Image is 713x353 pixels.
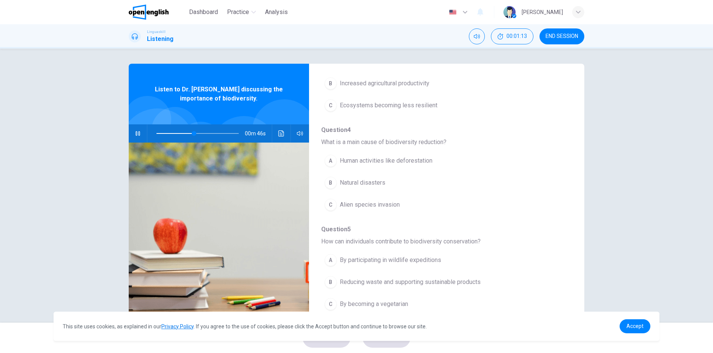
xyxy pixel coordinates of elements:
span: Question 4 [321,126,560,135]
span: Practice [227,8,249,17]
div: B [325,177,337,189]
div: cookieconsent [54,312,659,341]
button: AHuman activities like deforestation [321,151,533,170]
span: Accept [626,323,644,329]
span: 00m 46s [245,124,272,143]
a: dismiss cookie message [620,319,650,333]
div: Hide [491,28,533,44]
span: Human activities like deforestation [340,156,432,165]
span: Reducing waste and supporting sustainable products [340,278,481,287]
span: By becoming a vegetarian [340,300,408,309]
button: CAlien species invasion [321,195,533,214]
span: Analysis [265,8,288,17]
img: Profile picture [503,6,516,18]
h1: Listening [147,35,174,44]
button: ABy participating in wildlife expeditions [321,251,533,270]
div: A [325,155,337,167]
span: 00:01:13 [506,33,527,39]
button: END SESSION [539,28,584,44]
a: Privacy Policy [161,323,194,329]
button: 00:01:13 [491,28,533,44]
button: Dashboard [186,5,221,19]
span: How can individuals contribute to biodiversity conservation? [321,237,560,246]
span: Increased agricultural productivity [340,79,429,88]
span: This site uses cookies, as explained in our . If you agree to the use of cookies, please click th... [63,323,427,329]
span: Linguaskill [147,29,166,35]
div: C [325,199,337,211]
span: END SESSION [546,33,578,39]
span: Question 5 [321,225,560,234]
div: [PERSON_NAME] [522,8,563,17]
img: en [448,9,457,15]
span: Ecosystems becoming less resilient [340,101,437,110]
div: B [325,77,337,89]
button: BReducing waste and supporting sustainable products [321,273,533,292]
div: A [325,254,337,266]
div: Mute [469,28,485,44]
button: Practice [224,5,259,19]
span: By participating in wildlife expeditions [340,256,441,265]
a: OpenEnglish logo [129,5,186,20]
div: B [325,276,337,288]
span: Natural disasters [340,178,385,187]
button: BNatural disasters [321,173,533,192]
button: Click to see the audio transcription [275,124,287,143]
span: Dashboard [189,8,218,17]
img: Listen to Dr. Laura Thompson discussing the importance of biodiversity. [129,143,309,327]
span: Listen to Dr. [PERSON_NAME] discussing the importance of biodiversity. [153,85,284,103]
button: CBy becoming a vegetarian [321,295,533,314]
img: OpenEnglish logo [129,5,169,20]
span: What is a main cause of biodiversity reduction? [321,138,560,147]
button: Analysis [262,5,291,19]
button: CEcosystems becoming less resilient [321,96,533,115]
div: C [325,298,337,310]
button: BIncreased agricultural productivity [321,74,533,93]
div: C [325,99,337,111]
span: Alien species invasion [340,200,400,209]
